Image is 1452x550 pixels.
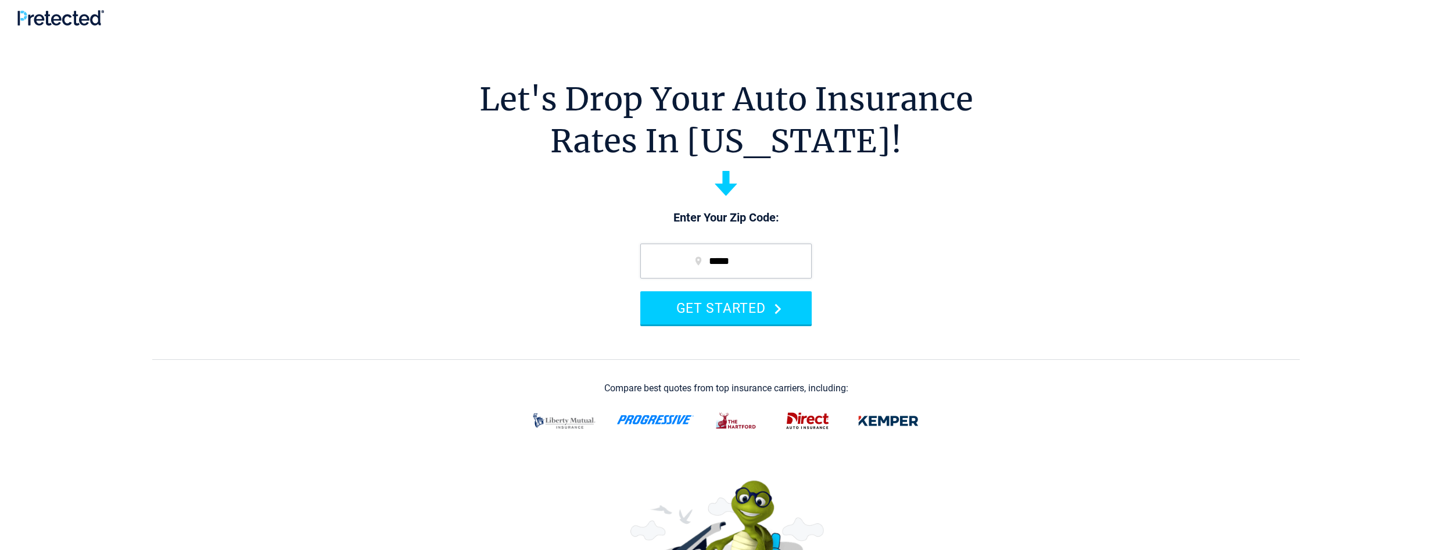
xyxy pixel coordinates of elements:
[708,406,765,436] img: thehartford
[629,210,823,226] p: Enter Your Zip Code:
[850,406,927,436] img: kemper
[640,291,812,324] button: GET STARTED
[779,406,836,436] img: direct
[479,78,973,162] h1: Let's Drop Your Auto Insurance Rates In [US_STATE]!
[604,383,848,394] div: Compare best quotes from top insurance carriers, including:
[17,10,104,26] img: Pretected Logo
[616,415,694,424] img: progressive
[526,406,603,436] img: liberty
[640,244,812,278] input: zip code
